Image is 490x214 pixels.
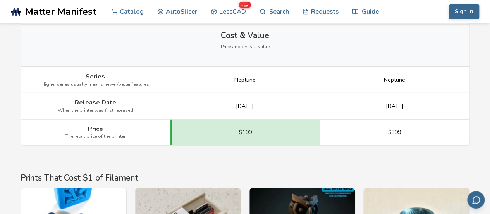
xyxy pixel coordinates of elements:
span: Series [86,73,105,80]
span: $399 [388,129,401,136]
span: Neptune [384,77,405,83]
span: Higher series usually means newer/better features [41,82,149,87]
span: new [239,2,251,9]
button: Sign In [449,4,479,19]
h2: Prints That Cost $1 of Filament [21,173,470,183]
span: Cost & Value [221,31,269,40]
button: Send feedback via email [467,191,485,209]
span: Release Date [75,99,116,106]
span: Price [88,125,103,132]
span: $199 [239,129,252,136]
span: [DATE] [386,103,404,110]
span: Price and overall value [221,44,270,50]
span: [DATE] [236,103,254,110]
span: When the printer was first released [58,108,133,113]
span: The retail price of the printer [65,134,126,139]
span: Matter Manifest [25,6,96,17]
span: Neptune [234,77,256,83]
